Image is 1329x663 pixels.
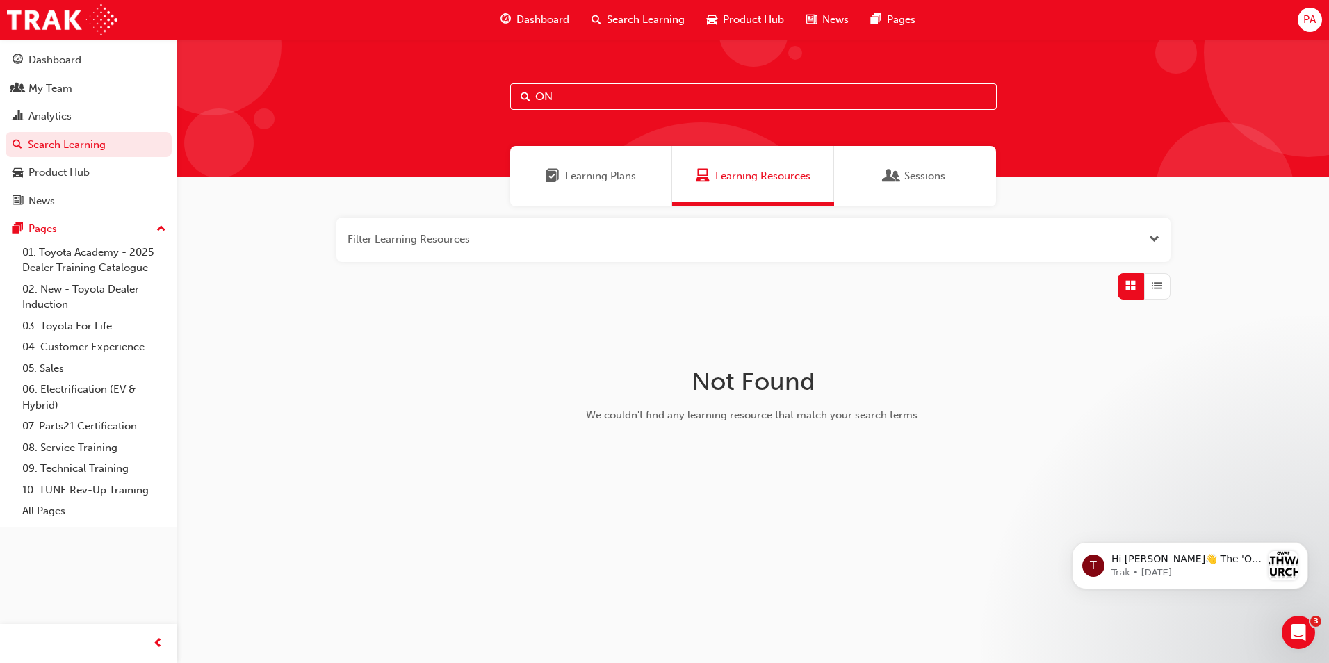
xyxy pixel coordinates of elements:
span: car-icon [13,167,23,179]
div: We couldn't find any learning resource that match your search terms. [533,407,974,423]
span: pages-icon [871,11,881,28]
span: News [822,12,849,28]
div: News [28,193,55,209]
div: Product Hub [28,165,90,181]
a: Dashboard [6,47,172,73]
button: Pages [6,216,172,242]
span: List [1152,278,1162,294]
span: search-icon [13,139,22,152]
span: news-icon [806,11,817,28]
a: 02. New - Toyota Dealer Induction [17,279,172,316]
a: All Pages [17,500,172,522]
a: 07. Parts21 Certification [17,416,172,437]
a: 10. TUNE Rev-Up Training [17,480,172,501]
span: car-icon [707,11,717,28]
span: Hi [PERSON_NAME]👋 The 'Oh What a Feeling: Pathway to Purchase' training program has officially la... [60,39,211,464]
span: news-icon [13,195,23,208]
span: people-icon [13,83,23,95]
iframe: Intercom notifications message [1051,514,1329,612]
a: Learning PlansLearning Plans [510,146,672,206]
span: Product Hub [723,12,784,28]
a: 05. Sales [17,358,172,379]
span: guage-icon [500,11,511,28]
button: PA [1298,8,1322,32]
span: Dashboard [516,12,569,28]
span: Grid [1125,278,1136,294]
span: Search Learning [607,12,685,28]
a: 01. Toyota Academy - 2025 Dealer Training Catalogue [17,242,172,279]
span: PA [1303,12,1316,28]
a: News [6,188,172,214]
a: pages-iconPages [860,6,927,34]
span: Learning Plans [565,168,636,184]
a: Product Hub [6,160,172,186]
span: Sessions [904,168,945,184]
span: pages-icon [13,223,23,236]
span: chart-icon [13,110,23,123]
a: Search Learning [6,132,172,158]
div: Dashboard [28,52,81,68]
a: 04. Customer Experience [17,336,172,358]
span: Pages [887,12,915,28]
div: Analytics [28,108,72,124]
a: My Team [6,76,172,101]
p: Message from Trak, sent 59w ago [60,52,211,65]
a: news-iconNews [795,6,860,34]
span: Learning Resources [715,168,810,184]
span: guage-icon [13,54,23,67]
span: 3 [1310,616,1321,627]
h1: Not Found [533,366,974,397]
a: 06. Electrification (EV & Hybrid) [17,379,172,416]
a: search-iconSearch Learning [580,6,696,34]
span: search-icon [592,11,601,28]
span: Learning Plans [546,168,560,184]
a: car-iconProduct Hub [696,6,795,34]
div: My Team [28,81,72,97]
div: Pages [28,221,57,237]
span: up-icon [156,220,166,238]
input: Search... [510,83,997,110]
button: DashboardMy TeamAnalyticsSearch LearningProduct HubNews [6,44,172,216]
a: 03. Toyota For Life [17,316,172,337]
a: SessionsSessions [834,146,996,206]
span: Sessions [885,168,899,184]
span: Search [521,89,530,105]
a: guage-iconDashboard [489,6,580,34]
a: Analytics [6,104,172,129]
a: 09. Technical Training [17,458,172,480]
span: Learning Resources [696,168,710,184]
img: Trak [7,4,117,35]
button: Open the filter [1149,231,1159,247]
iframe: Intercom live chat [1282,616,1315,649]
a: Learning ResourcesLearning Resources [672,146,834,206]
span: prev-icon [153,635,163,653]
a: 08. Service Training [17,437,172,459]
